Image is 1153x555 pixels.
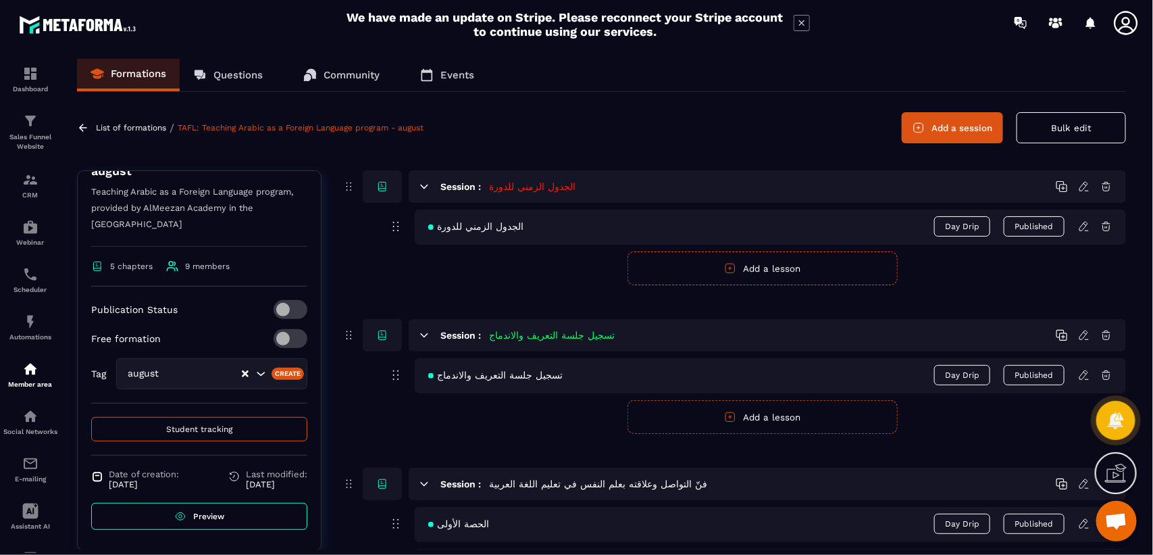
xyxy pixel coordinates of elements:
span: Day Drip [934,216,990,237]
button: Bulk edit [1017,112,1126,143]
span: Last modified: [246,469,307,479]
a: Formations [77,59,180,91]
p: Tag [91,368,106,379]
a: schedulerschedulerScheduler [3,256,57,304]
a: emailemailE-mailing [3,445,57,493]
button: Published [1004,514,1065,534]
button: Student tracking [91,417,307,441]
span: august [125,366,172,381]
p: Automations [3,333,57,341]
button: Add a lesson [627,251,898,285]
a: TAFL: Teaching Arabic as a Foreign Language program - august [178,123,424,132]
h2: We have made an update on Stripe. Please reconnect your Stripe account to continue using our serv... [344,10,787,39]
a: Questions [180,59,276,91]
p: Community [324,69,380,81]
button: Add a lesson [627,400,898,434]
p: [DATE] [246,479,307,489]
p: Dashboard [3,85,57,93]
img: automations [22,361,39,377]
img: automations [22,314,39,330]
button: Published [1004,216,1065,237]
p: Teaching Arabic as a Foreign Language program, provided by AlMeezan Academy in the [GEOGRAPHIC_DATA] [91,184,307,247]
p: Free formation [91,333,161,344]
div: Ouvrir le chat [1096,501,1137,541]
h5: فنّ التواصل وعلاقته بعلم النفس في تعليم اللغة العربية [489,477,707,491]
h6: Session : [440,330,481,341]
a: automationsautomationsMember area [3,351,57,398]
button: Add a session [902,112,1003,143]
h6: Session : [440,181,481,192]
span: الحصة الأولى [428,518,489,529]
a: formationformationSales Funnel Website [3,103,57,162]
span: Date of creation: [109,469,179,479]
img: social-network [22,408,39,425]
p: Events [440,69,474,81]
a: automationsautomationsWebinar [3,209,57,256]
span: 9 members [185,262,230,271]
a: social-networksocial-networkSocial Networks [3,398,57,445]
img: scheduler [22,266,39,283]
span: تسجيل جلسة التعريف والاندماج [428,370,563,381]
h5: الجدول الزمني للدورة [489,180,575,193]
button: Published [1004,365,1065,385]
p: Scheduler [3,286,57,293]
span: 5 chapters [110,262,153,271]
p: Assistant AI [3,523,57,530]
img: formation [22,66,39,82]
a: Community [290,59,393,91]
div: Create [272,368,305,380]
p: Questions [213,69,263,81]
img: formation [22,172,39,188]
button: Clear Selected [242,369,249,379]
p: Webinar [3,239,57,246]
span: / [170,122,174,135]
p: Sales Funnel Website [3,132,57,151]
input: Search for option [172,366,240,381]
a: Events [407,59,488,91]
img: logo [19,12,140,37]
h5: تسجيل جلسة التعريف والاندماج [489,329,615,342]
p: CRM [3,191,57,199]
p: Formations [111,68,166,80]
a: Assistant AI [3,493,57,540]
span: Preview [193,512,224,521]
a: formationformationCRM [3,162,57,209]
a: List of formations [96,123,166,132]
div: Search for option [116,358,307,389]
h6: Session : [440,479,481,489]
img: formation [22,113,39,129]
span: Day Drip [934,365,990,385]
p: Publication Status [91,304,178,315]
a: Preview [91,503,307,530]
span: Student tracking [166,425,232,434]
p: Social Networks [3,428,57,435]
a: automationsautomationsAutomations [3,304,57,351]
a: formationformationDashboard [3,55,57,103]
img: automations [22,219,39,235]
p: [DATE] [109,479,179,489]
img: email [22,456,39,472]
p: Member area [3,381,57,388]
span: الجدول الزمني للدورة [428,221,523,232]
span: Day Drip [934,514,990,534]
p: E-mailing [3,475,57,483]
